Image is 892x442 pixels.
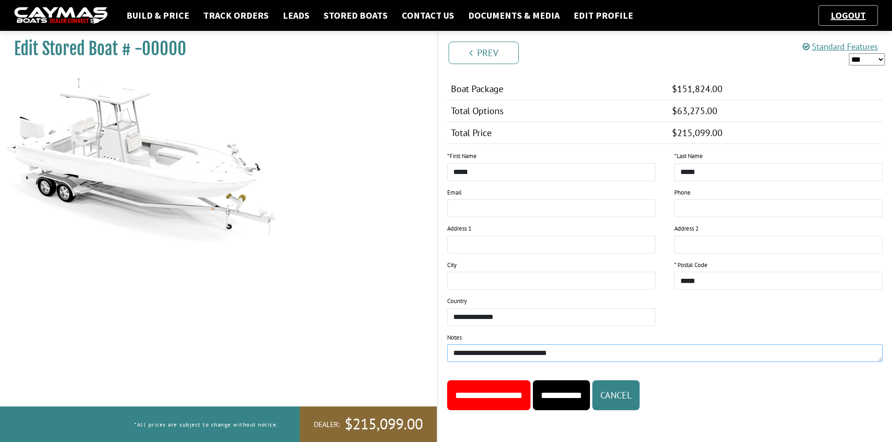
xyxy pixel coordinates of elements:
[592,380,640,410] button: Cancel
[447,224,472,233] label: Address 1
[397,9,459,22] a: Contact Us
[674,188,691,197] label: Phone
[134,417,279,432] p: *All prices are subject to change without notice.
[449,42,519,64] a: Prev
[199,9,273,22] a: Track Orders
[122,9,194,22] a: Build & Price
[672,83,722,95] span: $151,824.00
[447,122,669,144] td: Total Price
[447,100,669,122] td: Total Options
[14,7,108,24] img: caymas-dealer-connect-2ed40d3bc7270c1d8d7ffb4b79bf05adc795679939227970def78ec6f6c03838.gif
[314,420,340,429] span: Dealer:
[319,9,392,22] a: Stored Boats
[674,152,703,161] label: Last Name
[447,188,462,197] label: Email
[803,41,878,52] a: Standard Features
[464,9,564,22] a: Documents & Media
[447,152,477,161] label: First Name
[447,261,457,270] label: City
[674,224,699,233] label: Address 2
[447,297,467,306] label: Country
[300,406,437,442] a: Dealer:$215,099.00
[447,333,462,342] label: Notes
[447,78,669,100] td: Boat Package
[674,261,708,270] label: * Postal Code
[826,9,870,21] a: Logout
[672,105,717,117] span: $63,275.00
[672,127,722,139] span: $215,099.00
[345,414,423,434] span: $215,099.00
[14,38,413,59] h1: Edit Stored Boat # -00000
[569,9,638,22] a: Edit Profile
[278,9,314,22] a: Leads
